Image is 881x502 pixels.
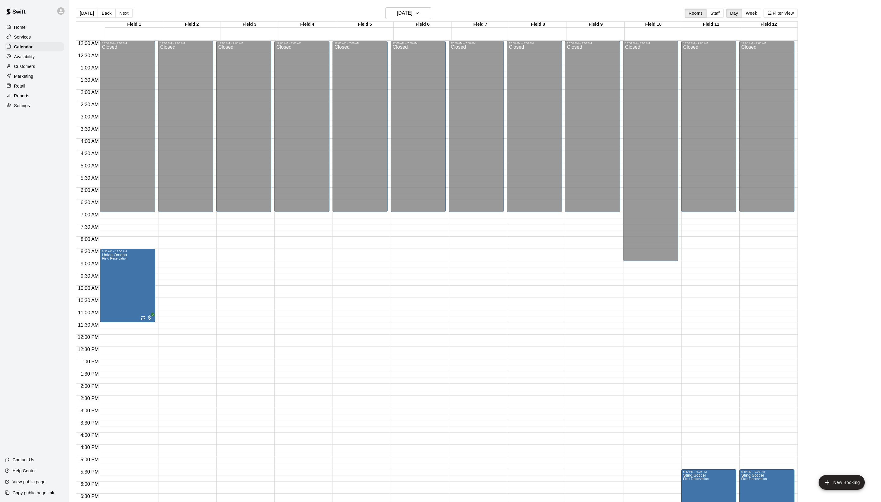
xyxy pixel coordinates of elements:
span: 5:30 AM [79,175,100,181]
a: Settings [5,101,64,110]
a: Reports [5,91,64,100]
p: Availability [14,54,35,60]
span: Field Reservation [741,477,767,481]
button: Day [726,9,742,18]
div: Field 11 [682,22,740,28]
div: 12:00 AM – 7:00 AM [102,42,153,45]
a: Calendar [5,42,64,51]
span: 4:30 PM [79,445,100,450]
div: Field 4 [278,22,336,28]
div: Field 3 [221,22,279,28]
div: Field 10 [625,22,682,28]
div: 5:30 PM – 9:00 PM [741,470,793,473]
a: Availability [5,52,64,61]
div: Field 7 [452,22,509,28]
p: Services [14,34,31,40]
a: Home [5,23,64,32]
span: 12:00 PM [76,335,100,340]
span: 7:00 AM [79,212,100,217]
span: 5:00 PM [79,457,100,462]
span: 1:30 PM [79,371,100,376]
button: [DATE] [385,7,431,19]
span: 10:00 AM [76,286,100,291]
div: Marketing [5,72,64,81]
div: Field 8 [509,22,567,28]
div: 12:00 AM – 7:00 AM: Closed [739,41,794,212]
span: 8:00 AM [79,237,100,242]
div: 12:00 AM – 7:00 AM [276,42,328,45]
span: 6:00 PM [79,481,100,487]
p: View public page [13,479,46,485]
span: 12:00 AM [76,41,100,46]
span: 1:00 PM [79,359,100,364]
span: 2:30 AM [79,102,100,107]
div: Field 5 [336,22,394,28]
div: Closed [509,45,560,214]
div: Field 9 [567,22,625,28]
span: 5:00 AM [79,163,100,168]
span: 6:00 AM [79,188,100,193]
div: Field 6 [394,22,452,28]
span: 4:30 AM [79,151,100,156]
span: 2:00 AM [79,90,100,95]
span: Field Reservation [683,477,708,481]
div: Closed [276,45,328,214]
button: Rooms [685,9,707,18]
div: 12:00 AM – 7:00 AM [683,42,734,45]
p: Help Center [13,468,36,474]
span: 7:30 AM [79,224,100,230]
div: Closed [160,45,211,214]
p: Marketing [14,73,33,79]
p: Home [14,24,26,30]
div: Closed [741,45,793,214]
button: Filter View [764,9,798,18]
span: 4:00 AM [79,139,100,144]
a: Retail [5,81,64,91]
p: Retail [14,83,25,89]
div: 12:00 AM – 7:00 AM: Closed [391,41,446,212]
div: Field 1 [105,22,163,28]
div: 12:00 AM – 7:00 AM: Closed [449,41,504,212]
div: 12:00 AM – 7:00 AM [218,42,270,45]
p: Settings [14,103,30,109]
div: 12:00 AM – 7:00 AM [392,42,444,45]
div: 12:00 AM – 7:00 AM [334,42,386,45]
p: Calendar [14,44,33,50]
div: 12:00 AM – 7:00 AM [509,42,560,45]
div: 12:00 AM – 7:00 AM: Closed [100,41,155,212]
span: 4:00 PM [79,433,100,438]
span: 2:30 PM [79,396,100,401]
span: Recurring event [140,315,145,320]
span: 9:00 AM [79,261,100,266]
a: Services [5,32,64,42]
div: 12:00 AM – 9:00 AM [625,42,676,45]
span: 6:30 PM [79,494,100,499]
div: 12:00 AM – 7:00 AM: Closed [565,41,620,212]
div: Closed [683,45,734,214]
div: 5:30 PM – 9:00 PM [683,470,734,473]
div: Field 12 [740,22,798,28]
span: 12:30 AM [76,53,100,58]
span: All customers have paid [147,315,153,321]
span: 3:30 AM [79,126,100,132]
div: 12:00 AM – 7:00 AM: Closed [274,41,329,212]
span: 3:00 AM [79,114,100,119]
div: 12:00 AM – 7:00 AM [741,42,793,45]
div: 12:00 AM – 7:00 AM: Closed [216,41,271,212]
a: Customers [5,62,64,71]
div: Closed [218,45,270,214]
span: 9:30 AM [79,273,100,279]
span: 3:00 PM [79,408,100,413]
span: 11:00 AM [76,310,100,315]
button: [DATE] [76,9,98,18]
span: 3:30 PM [79,420,100,425]
h6: [DATE] [397,9,412,17]
button: Next [115,9,132,18]
div: Closed [102,45,153,214]
div: Field 2 [163,22,221,28]
span: 6:30 AM [79,200,100,205]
